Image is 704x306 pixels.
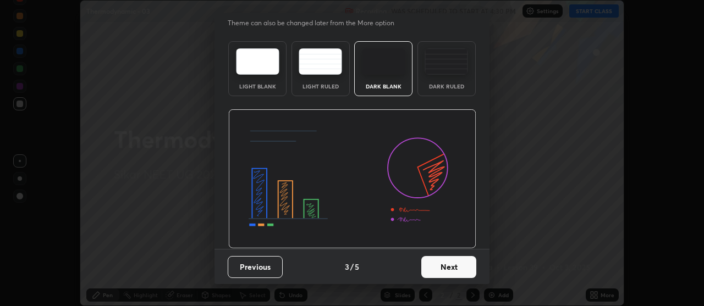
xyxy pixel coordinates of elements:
img: darkThemeBanner.d06ce4a2.svg [228,109,476,249]
img: darkRuledTheme.de295e13.svg [425,48,468,75]
img: lightRuledTheme.5fabf969.svg [299,48,342,75]
div: Dark Ruled [425,84,469,89]
img: darkTheme.f0cc69e5.svg [362,48,405,75]
button: Previous [228,256,283,278]
div: Light Ruled [299,84,343,89]
p: Theme can also be changed later from the More option [228,18,406,28]
h4: 5 [355,261,359,272]
div: Dark Blank [361,84,405,89]
button: Next [421,256,476,278]
div: Light Blank [235,84,279,89]
h4: / [350,261,354,272]
h4: 3 [345,261,349,272]
img: lightTheme.e5ed3b09.svg [236,48,279,75]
